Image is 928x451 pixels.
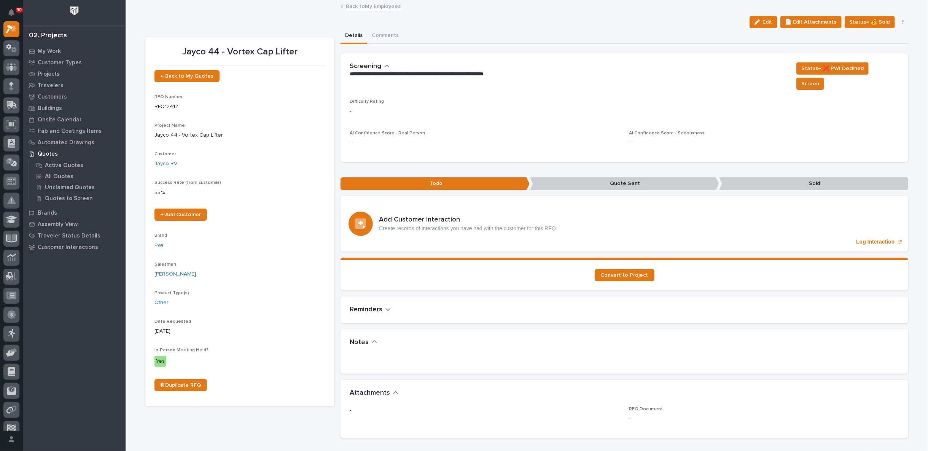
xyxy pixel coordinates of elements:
p: Create records of interactions you have had with the customer for this RFQ [379,225,556,232]
a: Traveler Status Details [23,230,126,241]
p: Automated Drawings [38,139,94,146]
p: Active Quotes [45,162,83,169]
span: + Add Customer [161,212,201,217]
a: Convert to Project [595,269,654,281]
span: Brand [154,233,167,238]
p: 55 % [154,189,325,197]
a: Active Quotes [29,160,126,171]
p: - [350,107,899,115]
span: ← Back to My Quotes [161,73,213,79]
a: [PERSON_NAME] [154,270,196,278]
p: Fab and Coatings Items [38,128,102,135]
a: PWI [154,242,163,250]
span: Edit [763,19,772,25]
img: Workspace Logo [67,4,81,18]
a: Customers [23,91,126,102]
p: - [629,139,899,147]
button: Screening [350,62,390,71]
span: Status→ ❌ PWI Declined [801,64,864,73]
span: ⎘ Duplicate RFQ [161,382,201,388]
span: Convert to Project [601,273,648,278]
a: ⎘ Duplicate RFQ [154,379,207,391]
p: Jayco 44 - Vortex Cap Lifter [154,131,325,139]
p: Brands [38,210,57,217]
p: Customer Interactions [38,244,98,251]
span: AI Confidence Score - Real Person [350,131,425,135]
h2: Reminders [350,306,382,314]
button: Status→ 💰 Sold [845,16,895,28]
span: RFQ Number [154,95,183,99]
p: Log Interaction [856,239,895,245]
p: Traveler Status Details [38,233,100,239]
a: Assembly View [23,218,126,230]
a: + Add Customer [154,209,207,221]
p: Onsite Calendar [38,116,82,123]
h2: Notes [350,338,369,347]
p: Travelers [38,82,64,89]
a: Brands [23,207,126,218]
a: Travelers [23,80,126,91]
p: Projects [38,71,60,78]
p: My Work [38,48,61,55]
a: Fab and Coatings Items [23,125,126,137]
p: Quotes [38,151,58,158]
button: 📄 Edit Attachments [780,16,842,28]
span: Project Name [154,123,185,128]
span: AI Confidence Score - Seriousness [629,131,705,135]
button: Details [341,28,367,44]
div: Yes [154,356,166,367]
button: Notes [350,338,377,347]
a: Unclaimed Quotes [29,182,126,193]
span: Difficulty Rating [350,99,384,104]
span: Product Type(s) [154,291,189,295]
button: Notifications [3,5,19,21]
a: Other [154,299,169,307]
p: Customer Types [38,59,82,66]
a: Log Interaction [341,196,908,252]
p: Sold [719,177,908,190]
p: Quote Sent [530,177,719,190]
span: Success Rate (from customer) [154,180,221,185]
span: RFQ Document [629,407,663,411]
a: All Quotes [29,171,126,182]
button: Screen [796,78,824,90]
p: [DATE] [154,327,325,335]
a: Quotes to Screen [29,193,126,204]
p: RFQ12412 [154,103,325,111]
button: Reminders [350,306,391,314]
p: Assembly View [38,221,78,228]
a: Jayco RV [154,160,177,168]
a: My Work [23,45,126,57]
p: - [629,415,899,423]
p: - [350,139,620,147]
a: Projects [23,68,126,80]
button: Status→ ❌ PWI Declined [796,62,869,75]
button: Attachments [350,389,398,397]
button: Edit [750,16,777,28]
a: Quotes [23,148,126,159]
button: Comments [367,28,403,44]
p: Jayco 44 - Vortex Cap Lifter [154,46,325,57]
span: Date Requested [154,319,191,324]
p: All Quotes [45,173,73,180]
p: - [350,406,620,414]
a: Customer Types [23,57,126,68]
p: 90 [17,7,22,13]
a: ← Back to My Quotes [154,70,220,82]
p: Quotes to Screen [45,195,93,202]
a: Back toMy Employees [346,2,401,10]
div: 02. Projects [29,32,67,40]
h3: Add Customer Interaction [379,216,556,224]
p: Unclaimed Quotes [45,184,95,191]
a: Automated Drawings [23,137,126,148]
a: Customer Interactions [23,241,126,253]
div: Notifications90 [10,9,19,21]
span: Status→ 💰 Sold [850,18,890,27]
h2: Screening [350,62,381,71]
span: Screen [801,79,819,88]
p: Customers [38,94,67,100]
span: Salesman [154,262,176,267]
a: Buildings [23,102,126,114]
p: Buildings [38,105,62,112]
a: Onsite Calendar [23,114,126,125]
